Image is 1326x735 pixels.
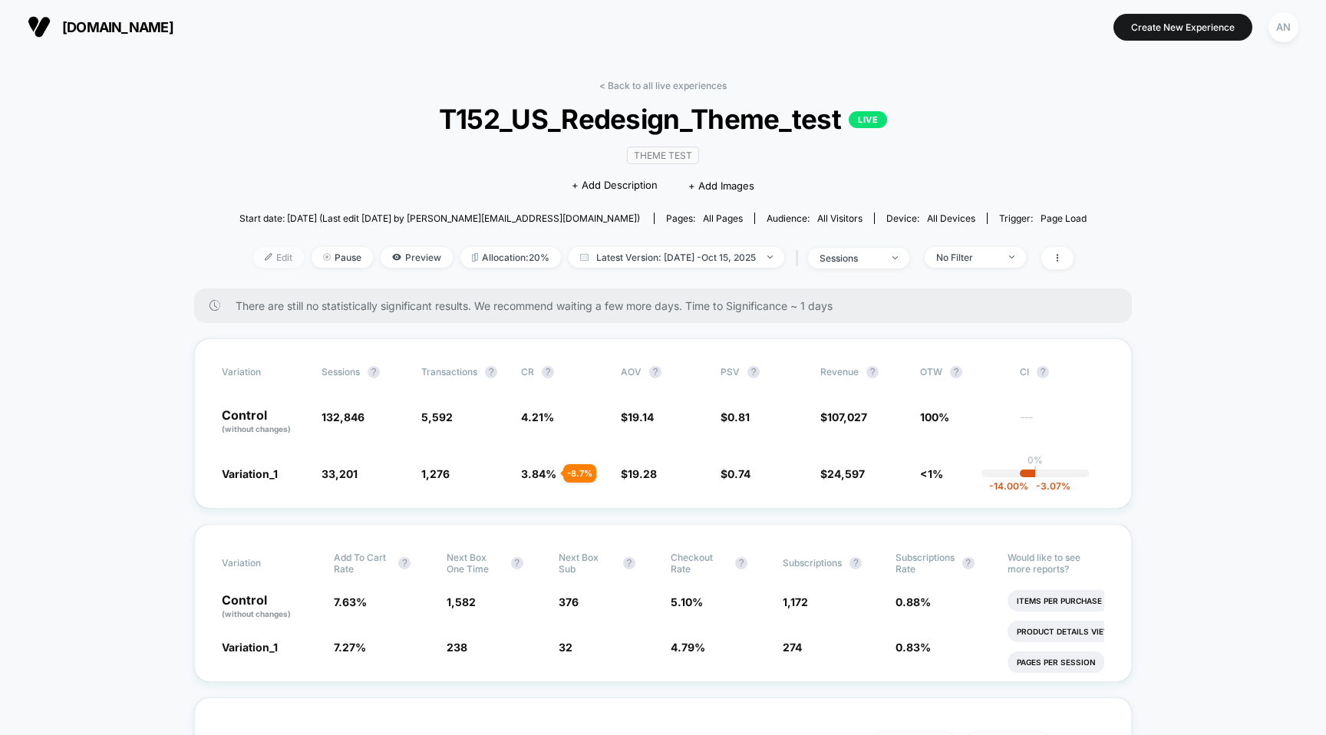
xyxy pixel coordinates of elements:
p: Control [222,409,306,435]
span: 19.28 [628,467,657,480]
span: 32 [559,641,572,654]
span: Preview [381,247,453,268]
span: --- [1020,413,1104,435]
span: Variation [222,366,306,378]
span: Device: [874,213,987,224]
span: 0.74 [727,467,750,480]
img: calendar [580,253,589,261]
span: Checkout Rate [671,552,727,575]
img: rebalance [472,253,478,262]
span: Variation_1 [222,467,278,480]
button: ? [398,557,411,569]
span: 0.83 % [896,641,931,654]
span: Page Load [1041,213,1087,224]
span: Edit [253,247,304,268]
li: Product Details Views Rate [1008,621,1148,642]
span: 0.81 [727,410,750,424]
span: $ [621,410,654,424]
button: ? [542,366,554,378]
span: 107,027 [827,410,867,424]
span: $ [721,467,750,480]
img: end [1009,255,1014,259]
span: $ [721,410,750,424]
img: Visually logo [28,15,51,38]
span: Sessions [322,366,360,377]
li: Pages Per Session [1008,651,1105,673]
img: end [323,253,331,261]
span: + Add Description [572,178,658,193]
button: Create New Experience [1113,14,1252,41]
div: AN [1268,12,1298,42]
span: 4.79 % [671,641,705,654]
span: 5,592 [421,410,453,424]
span: T152_US_Redesign_Theme_test [282,103,1044,135]
span: 274 [783,641,802,654]
span: There are still no statistically significant results. We recommend waiting a few more days . Time... [236,299,1101,312]
li: Items Per Purchase [1008,590,1111,611]
span: Latest Version: [DATE] - Oct 15, 2025 [569,247,784,268]
span: Pause [312,247,373,268]
span: Variation [222,552,306,575]
span: Variation_1 [222,641,278,654]
span: Transactions [421,366,477,377]
span: all devices [927,213,975,224]
span: 7.27 % [334,641,366,654]
span: $ [820,410,867,424]
button: ? [962,557,975,569]
button: ? [1037,366,1049,378]
div: No Filter [936,252,998,263]
span: $ [820,467,865,480]
span: 7.63 % [334,595,367,608]
span: 238 [447,641,467,654]
div: Pages: [666,213,743,224]
span: Add To Cart Rate [334,552,391,575]
span: + Add Images [688,180,754,192]
span: Revenue [820,366,859,377]
span: Allocation: 20% [460,247,561,268]
button: ? [950,366,962,378]
span: $ [621,467,657,480]
span: CI [1020,366,1104,378]
span: 1,172 [783,595,808,608]
span: 24,597 [827,467,865,480]
div: - 8.7 % [563,464,596,483]
span: All Visitors [817,213,863,224]
span: 4.21 % [521,410,554,424]
button: [DOMAIN_NAME] [23,15,178,39]
button: ? [849,557,862,569]
span: (without changes) [222,609,291,618]
span: 1,276 [421,467,450,480]
button: AN [1264,12,1303,43]
p: LIVE [849,111,887,128]
button: ? [623,557,635,569]
button: ? [747,366,760,378]
button: ? [649,366,661,378]
img: edit [265,253,272,261]
div: sessions [820,252,881,264]
span: -14.00 % [989,480,1028,492]
div: Audience: [767,213,863,224]
p: | [1034,466,1037,477]
div: Trigger: [999,213,1087,224]
a: < Back to all live experiences [599,80,727,91]
span: 3.84 % [521,467,556,480]
button: ? [511,557,523,569]
span: 0.88 % [896,595,931,608]
span: Theme Test [627,147,699,164]
span: Start date: [DATE] (Last edit [DATE] by [PERSON_NAME][EMAIL_ADDRESS][DOMAIN_NAME]) [239,213,640,224]
img: end [892,256,898,259]
img: end [767,255,773,259]
span: 376 [559,595,579,608]
span: AOV [621,366,642,377]
span: all pages [703,213,743,224]
span: 33,201 [322,467,358,480]
span: 132,846 [322,410,364,424]
span: OTW [920,366,1004,378]
p: Would like to see more reports? [1008,552,1104,575]
span: <1% [920,467,943,480]
span: 100% [920,410,949,424]
button: ? [735,557,747,569]
span: 1,582 [447,595,476,608]
span: -3.07 % [1028,480,1070,492]
p: 0% [1027,454,1043,466]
